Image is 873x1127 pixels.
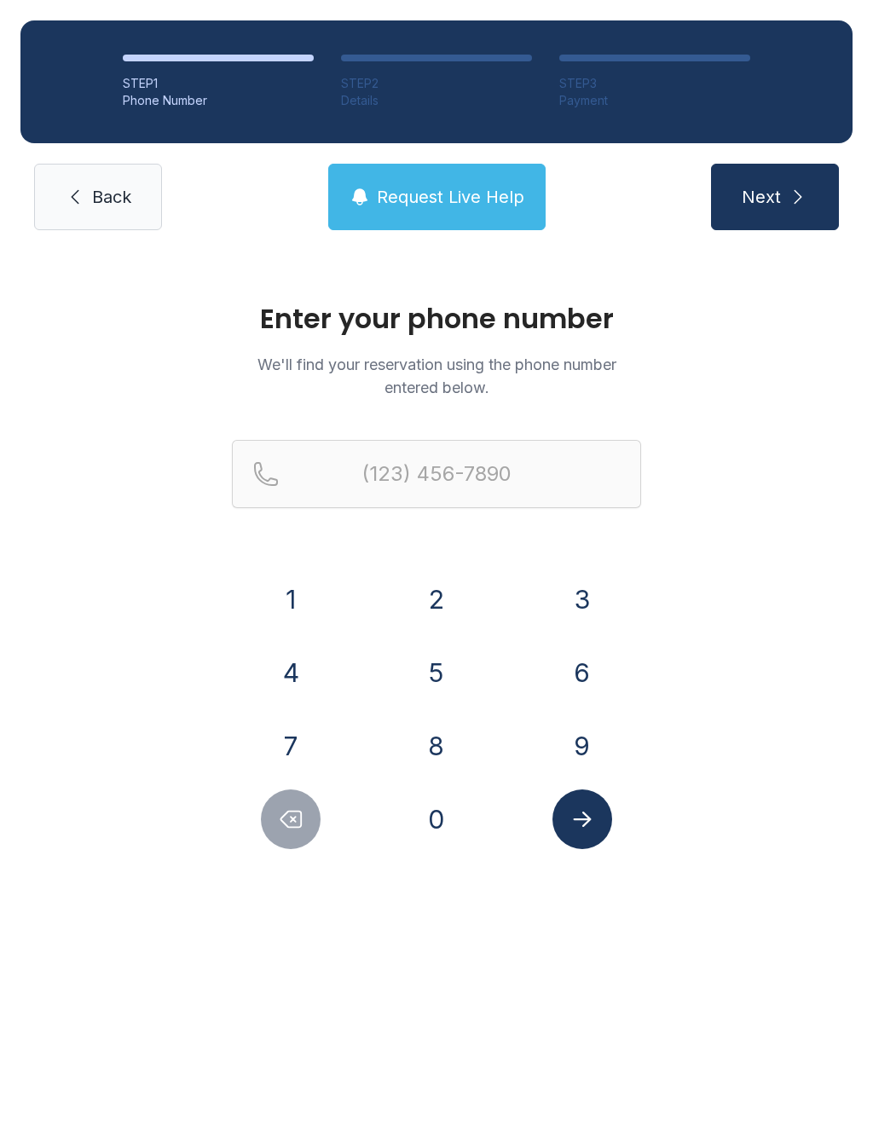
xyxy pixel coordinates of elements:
[377,185,524,209] span: Request Live Help
[552,643,612,702] button: 6
[407,569,466,629] button: 2
[407,716,466,776] button: 8
[261,716,321,776] button: 7
[559,92,750,109] div: Payment
[232,353,641,399] p: We'll find your reservation using the phone number entered below.
[92,185,131,209] span: Back
[552,569,612,629] button: 3
[261,569,321,629] button: 1
[552,789,612,849] button: Submit lookup form
[261,789,321,849] button: Delete number
[552,716,612,776] button: 9
[232,440,641,508] input: Reservation phone number
[123,75,314,92] div: STEP 1
[407,789,466,849] button: 0
[742,185,781,209] span: Next
[123,92,314,109] div: Phone Number
[341,92,532,109] div: Details
[341,75,532,92] div: STEP 2
[261,643,321,702] button: 4
[407,643,466,702] button: 5
[559,75,750,92] div: STEP 3
[232,305,641,332] h1: Enter your phone number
